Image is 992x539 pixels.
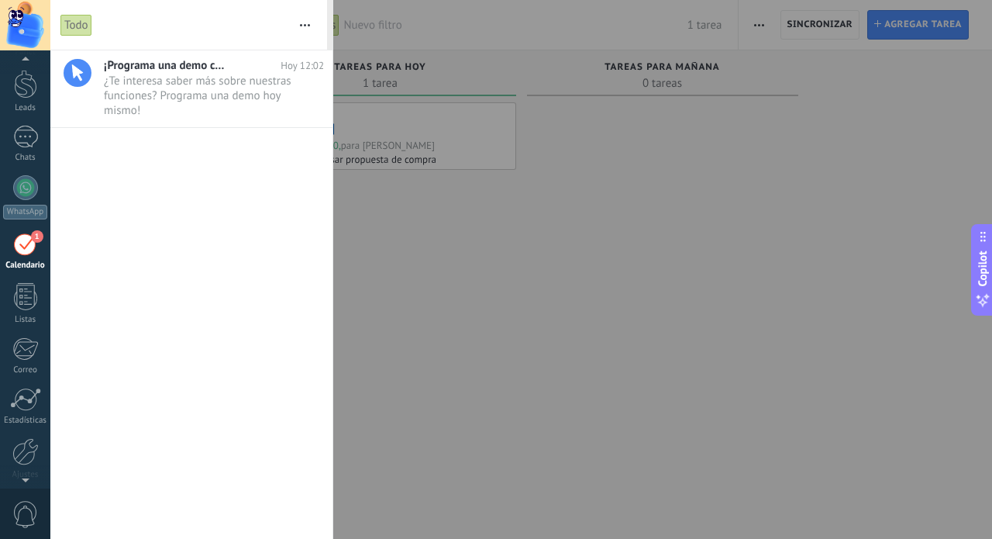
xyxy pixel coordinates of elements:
[31,230,43,243] span: 1
[3,365,48,375] div: Correo
[281,58,324,73] span: Hoy 12:02
[50,50,332,127] a: ¡Programa una demo con un experto! Hoy 12:02 ¿Te interesa saber más sobre nuestras funciones? Pro...
[3,103,48,113] div: Leads
[3,205,47,219] div: WhatsApp
[3,315,48,325] div: Listas
[3,261,48,271] div: Calendario
[104,58,228,73] span: ¡Programa una demo con un experto!
[975,250,990,286] span: Copilot
[3,416,48,426] div: Estadísticas
[60,14,92,36] div: Todo
[104,74,294,117] span: ¿Te interesa saber más sobre nuestras funciones? Programa una demo hoy mismo!
[3,153,48,163] div: Chats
